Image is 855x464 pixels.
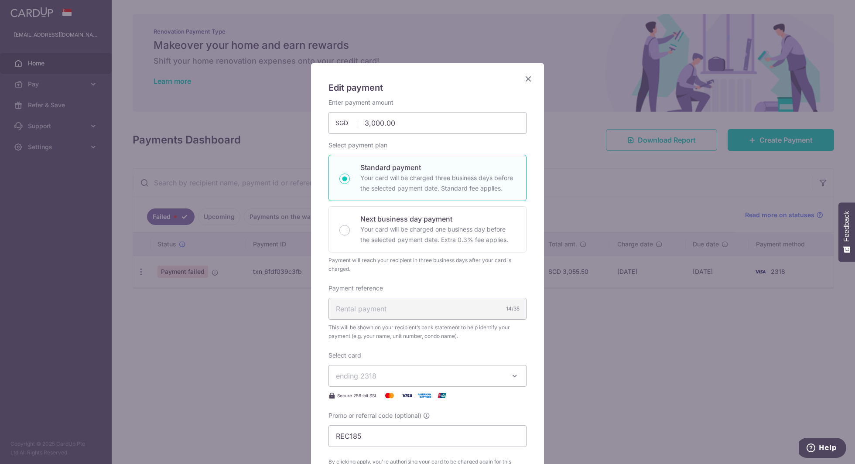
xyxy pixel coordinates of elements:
[360,162,516,173] p: Standard payment
[360,173,516,194] p: Your card will be charged three business days before the selected payment date. Standard fee appl...
[335,119,358,127] span: SGD
[328,256,527,273] div: Payment will reach your recipient in three business days after your card is charged.
[523,74,534,84] button: Close
[336,372,376,380] span: ending 2318
[328,141,387,150] label: Select payment plan
[416,390,433,401] img: American Express
[328,323,527,341] span: This will be shown on your recipient’s bank statement to help identify your payment (e.g. your na...
[328,81,527,95] h5: Edit payment
[506,304,520,313] div: 14/35
[328,112,527,134] input: 0.00
[328,411,421,420] span: Promo or referral code (optional)
[337,392,377,399] span: Secure 256-bit SSL
[360,224,516,245] p: Your card will be charged one business day before the selected payment date. Extra 0.3% fee applies.
[843,211,851,242] span: Feedback
[838,202,855,262] button: Feedback - Show survey
[799,438,846,460] iframe: Opens a widget where you can find more information
[381,390,398,401] img: Mastercard
[328,98,393,107] label: Enter payment amount
[328,351,361,360] label: Select card
[328,284,383,293] label: Payment reference
[433,390,451,401] img: UnionPay
[328,365,527,387] button: ending 2318
[360,214,516,224] p: Next business day payment
[398,390,416,401] img: Visa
